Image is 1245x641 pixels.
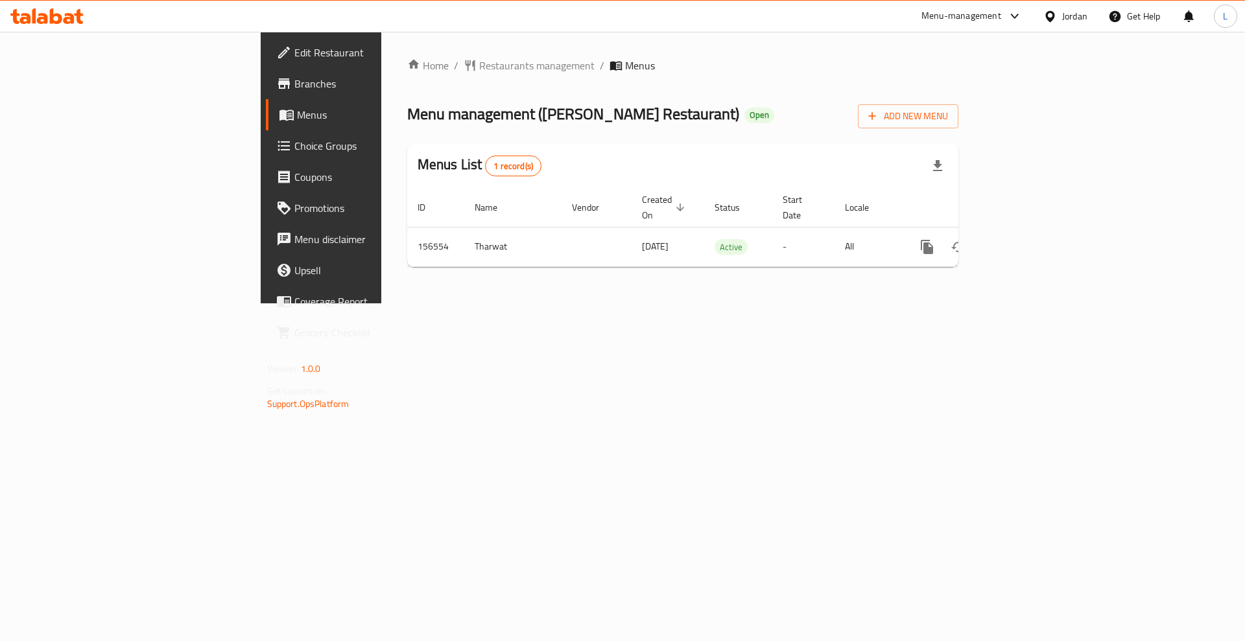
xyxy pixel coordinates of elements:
span: Start Date [783,192,819,223]
span: Menus [297,107,458,122]
div: Open [744,108,774,123]
span: Choice Groups [294,138,458,154]
span: Upsell [294,262,458,278]
span: 1 record(s) [486,160,541,172]
div: Active [715,239,748,255]
td: - [772,227,835,266]
a: Coverage Report [266,286,469,317]
span: Grocery Checklist [294,325,458,340]
a: Promotions [266,192,469,224]
a: Grocery Checklist [266,317,469,348]
a: Upsell [266,255,469,286]
span: Add New Menu [868,108,948,124]
a: Edit Restaurant [266,37,469,68]
span: Vendor [572,200,616,215]
table: enhanced table [407,188,1047,267]
button: Change Status [943,231,974,262]
span: Locale [845,200,886,215]
span: Created On [642,192,689,223]
a: Coupons [266,161,469,192]
th: Actions [901,188,1047,227]
span: Coupons [294,169,458,185]
span: Menu management ( [PERSON_NAME] Restaurant ) [407,99,739,128]
span: Version: [267,360,299,377]
td: Tharwat [464,227,562,266]
a: Menus [266,99,469,130]
a: Choice Groups [266,130,469,161]
span: Menu disclaimer [294,231,458,247]
span: Promotions [294,200,458,216]
a: Branches [266,68,469,99]
span: Restaurants management [479,58,595,73]
span: Open [744,110,774,121]
span: Edit Restaurant [294,45,458,60]
span: Active [715,240,748,255]
div: Export file [922,150,953,181]
li: / [600,58,604,73]
h2: Menus List [418,155,541,176]
a: Menu disclaimer [266,224,469,255]
td: All [835,227,901,266]
div: Menu-management [921,8,1001,24]
span: 1.0.0 [301,360,321,377]
span: Get support on: [267,382,327,399]
span: Status [715,200,757,215]
span: Branches [294,76,458,91]
a: Restaurants management [464,58,595,73]
span: L [1223,9,1227,23]
span: [DATE] [642,238,669,255]
button: more [912,231,943,262]
nav: breadcrumb [407,58,959,73]
a: Support.OpsPlatform [267,395,350,412]
span: Coverage Report [294,294,458,309]
button: Add New Menu [858,104,958,128]
div: Jordan [1062,9,1087,23]
span: Menus [625,58,655,73]
div: Total records count [485,156,541,176]
span: ID [418,200,442,215]
span: Name [475,200,514,215]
